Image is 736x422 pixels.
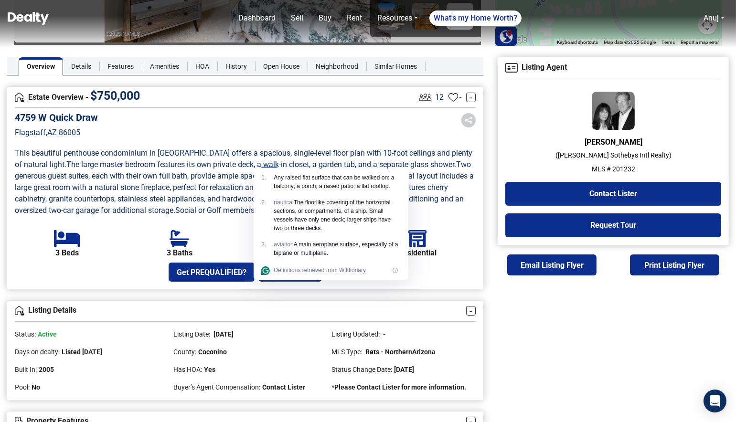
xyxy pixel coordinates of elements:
a: Features [99,57,142,75]
span: MLS Type: [332,348,363,356]
a: Sell [287,9,307,28]
span: 2005 [39,366,54,373]
span: Days on dealty: [15,348,60,356]
a: History [217,57,255,75]
span: Has HOA: [173,366,202,373]
b: Residential [398,249,437,257]
button: Email Listing Flyer [507,254,597,275]
span: 12 [435,92,444,103]
span: No [32,383,40,391]
span: - [382,330,386,338]
span: Built In: [15,366,37,373]
img: Overview [15,93,24,102]
a: Dashboard [235,9,279,28]
p: MLS # 201232 [505,164,721,174]
button: Contact Lister [505,182,721,206]
span: The open and functional layout includes a large great room with a natural stone fireplace, perfec... [15,171,476,192]
h5: 4759 W Quick Draw [15,112,98,123]
a: What's my Home Worth? [429,11,522,26]
a: HOA [187,57,217,75]
img: Listing View [417,89,434,105]
span: $ 750,000 [90,89,140,103]
a: Similar Homes [366,57,425,75]
a: Details [63,57,99,75]
a: Anuj [704,13,719,22]
span: Status: [15,330,36,338]
span: [DATE] [212,330,234,338]
span: Listed [DATE] [62,348,102,356]
p: Flagstaff , AZ 86005 [15,127,98,138]
a: Overview [19,57,63,75]
span: Buyer’s Agent Compensation: [173,383,260,391]
span: Rets - NorthernArizona [364,348,436,356]
img: Overview [15,306,24,316]
span: Yes [204,366,215,373]
strong: *Please Contact Lister for more information. [332,383,467,391]
button: Print Listing Flyer [630,254,719,275]
span: This beautiful penthouse condominium in [GEOGRAPHIC_DATA] offers a spacious, single-level floor p... [15,148,474,169]
b: 3 Baths [167,249,192,257]
b: 3 Beds [55,249,79,257]
img: Favourites [448,93,458,102]
p: ( [PERSON_NAME] Sothebys Intl Realty ) [505,150,721,160]
span: Status Change Date: [332,366,393,373]
iframe: BigID CMP Widget [5,393,33,422]
img: Agent [505,63,518,73]
a: Open House [255,57,308,75]
h6: [PERSON_NAME] [505,137,721,147]
span: - [459,92,461,103]
h4: Listing Agent [505,63,721,73]
h4: Estate Overview - [15,92,417,103]
h4: Listing Details [15,306,466,316]
span: Social or Golf memberships are available for purchase [175,206,358,215]
span: Pool: [15,383,30,391]
span: Active [38,330,57,338]
span: Two generous guest suites, each with their own full bath, provide ample space for family or visit... [15,160,473,180]
a: Anuj [700,9,728,28]
span: Listing Date: [173,330,210,338]
a: Amenities [142,57,187,75]
span: Listing Updated: [332,330,380,338]
a: - [466,306,476,316]
span: [DATE] [395,366,415,373]
span: The kitchen is spacious and features cherry cabinetry, granite countertops, stainless steel appli... [15,183,450,203]
span: Coconino [198,348,227,356]
span: Contact Lister [262,383,305,391]
span: The large master bedroom features its own private deck, a walk-in closet, a garden tub, and a sep... [66,160,456,169]
img: Dealty - Buy, Sell & Rent Homes [8,12,49,25]
a: Resources [373,9,422,28]
span: County: [173,348,196,356]
a: Buy [315,9,335,28]
div: Open Intercom Messenger [704,390,726,412]
a: Neighborhood [308,57,366,75]
a: - [466,93,476,102]
img: Agent [592,92,635,130]
span: The home also includes central air conditioning and an oversized two-car garage for additional st... [15,194,466,215]
button: Get PREQUALIFIED? [169,263,255,282]
button: Request Tour [505,213,721,237]
a: Rent [343,9,366,28]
